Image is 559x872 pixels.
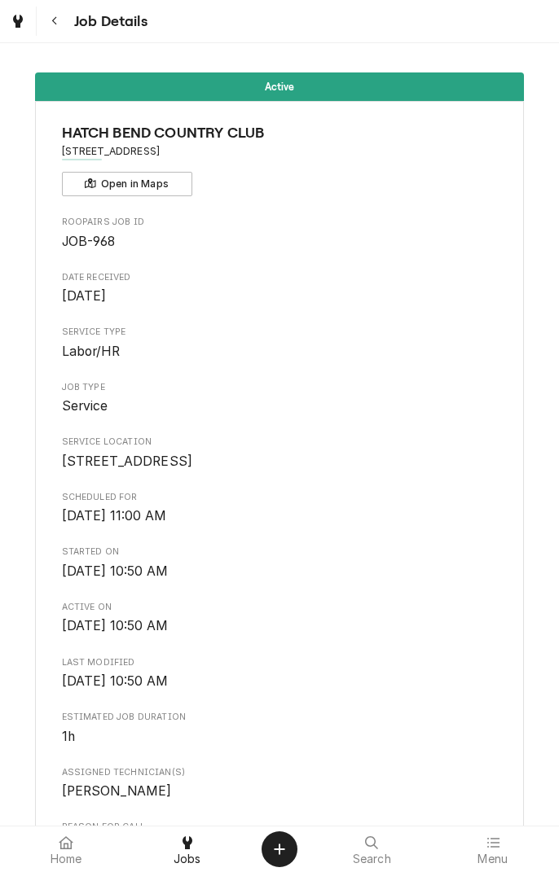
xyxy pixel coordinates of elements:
[62,783,172,799] span: [PERSON_NAME]
[62,344,120,359] span: Labor/HR
[62,326,498,339] span: Service Type
[62,782,498,801] span: Assigned Technician(s)
[62,287,498,306] span: Date Received
[62,144,498,159] span: Address
[262,831,297,867] button: Create Object
[62,436,498,471] div: Service Location
[62,342,498,362] span: Service Type
[62,216,498,229] span: Roopairs Job ID
[62,766,498,801] div: Assigned Technician(s)
[312,830,432,869] a: Search
[265,81,295,92] span: Active
[62,711,498,724] span: Estimated Job Duration
[62,821,498,834] span: Reason For Call
[62,729,75,744] span: 1h
[62,546,498,559] span: Started On
[62,656,498,669] span: Last Modified
[62,398,108,414] span: Service
[62,326,498,361] div: Service Type
[62,673,168,689] span: [DATE] 10:50 AM
[62,821,498,856] div: Reason For Call
[62,656,498,691] div: Last Modified
[62,397,498,416] span: Job Type
[62,491,498,504] span: Scheduled For
[62,216,498,251] div: Roopairs Job ID
[62,491,498,526] div: Scheduled For
[478,852,508,865] span: Menu
[62,711,498,746] div: Estimated Job Duration
[62,562,498,581] span: Started On
[62,618,168,633] span: [DATE] 10:50 AM
[62,766,498,779] span: Assigned Technician(s)
[7,830,126,869] a: Home
[51,852,82,865] span: Home
[62,563,168,579] span: [DATE] 10:50 AM
[62,508,166,524] span: [DATE] 11:00 AM
[62,601,498,614] span: Active On
[62,234,116,249] span: JOB-968
[62,232,498,252] span: Roopairs Job ID
[353,852,391,865] span: Search
[62,436,498,449] span: Service Location
[62,672,498,691] span: Last Modified
[62,271,498,284] span: Date Received
[62,452,498,471] span: Service Location
[62,727,498,747] span: Estimated Job Duration
[69,11,147,33] span: Job Details
[62,601,498,636] div: Active On
[62,546,498,581] div: Started On
[62,122,498,144] span: Name
[62,288,107,304] span: [DATE]
[62,381,498,394] span: Job Type
[3,7,33,36] a: Go to Jobs
[62,271,498,306] div: Date Received
[35,72,524,101] div: Status
[174,852,201,865] span: Jobs
[62,172,192,196] button: Open in Maps
[128,830,248,869] a: Jobs
[62,454,193,469] span: [STREET_ADDRESS]
[434,830,553,869] a: Menu
[62,506,498,526] span: Scheduled For
[62,381,498,416] div: Job Type
[62,616,498,636] span: Active On
[40,7,69,36] button: Navigate back
[62,122,498,196] div: Client Information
